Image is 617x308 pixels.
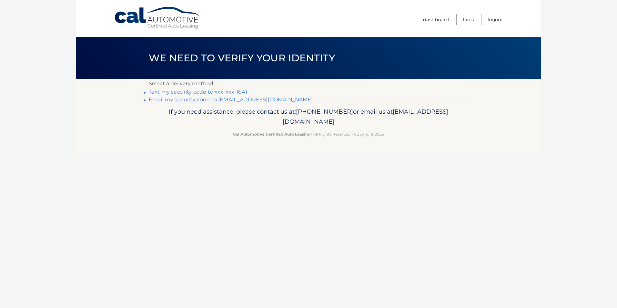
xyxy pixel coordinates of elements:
[296,108,353,115] span: [PHONE_NUMBER]
[153,131,464,138] p: - All Rights Reserved - Copyright 2025
[233,132,310,137] strong: Cal Automotive Certified Auto Leasing
[149,89,247,95] a: Text my security code to xxx-xxx-1641
[149,79,468,88] p: Select a delivery method:
[463,14,474,25] a: FAQ's
[149,97,313,103] a: Email my security code to [EMAIL_ADDRESS][DOMAIN_NAME]
[153,107,464,127] p: If you need assistance, please contact us at: or email us at
[114,6,201,29] a: Cal Automotive
[149,52,335,64] span: We need to verify your identity
[488,14,503,25] a: Logout
[423,14,449,25] a: Dashboard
